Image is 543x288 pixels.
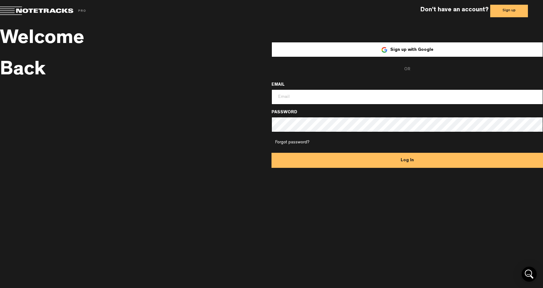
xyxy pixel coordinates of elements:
button: Sign up [490,5,528,17]
button: Log In [271,153,543,168]
span: Sign up with Google [390,48,433,52]
label: Don't have an account? [420,6,489,15]
a: Forgot password? [275,139,539,146]
input: Email [271,89,543,104]
label: EMAIL [271,82,285,88]
span: OR [271,62,543,77]
div: Open Intercom Messenger [522,267,537,282]
label: PASSWORD [271,109,297,115]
